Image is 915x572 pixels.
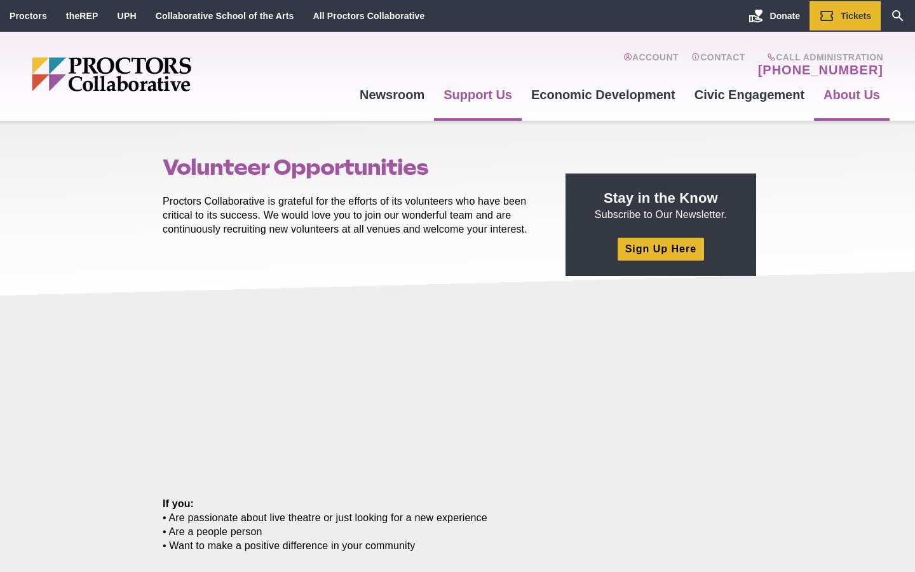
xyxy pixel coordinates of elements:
span: Tickets [841,11,871,21]
a: Economic Development [522,78,685,112]
span: Call Administration [754,52,883,62]
a: Account [623,52,679,78]
a: Collaborative School of the Arts [156,11,294,21]
a: About Us [814,78,890,112]
p: • Are passionate about live theatre or just looking for a new experience • Are a people person • ... [163,497,536,553]
a: Search [881,1,915,31]
a: Contact [691,52,745,78]
a: Sign Up Here [618,238,704,260]
a: Support Us [434,78,522,112]
a: All Proctors Collaborative [313,11,424,21]
iframe: Advertisement [566,291,756,450]
strong: If you: [163,498,194,509]
p: Proctors Collaborative is grateful for the efforts of its volunteers who have been critical to it... [163,194,536,236]
a: theREP [66,11,98,21]
a: UPH [118,11,137,21]
iframe: Volunteer with Proctors Collaborative [163,252,536,462]
h1: Volunteer Opportunities [163,155,536,179]
strong: Stay in the Know [604,190,718,206]
p: Subscribe to Our Newsletter. [581,189,741,222]
a: Tickets [810,1,881,31]
a: Civic Engagement [685,78,814,112]
a: Newsroom [350,78,434,112]
img: Proctors logo [32,57,289,92]
a: Donate [739,1,810,31]
a: Proctors [10,11,47,21]
span: Donate [770,11,800,21]
a: [PHONE_NUMBER] [758,62,883,78]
